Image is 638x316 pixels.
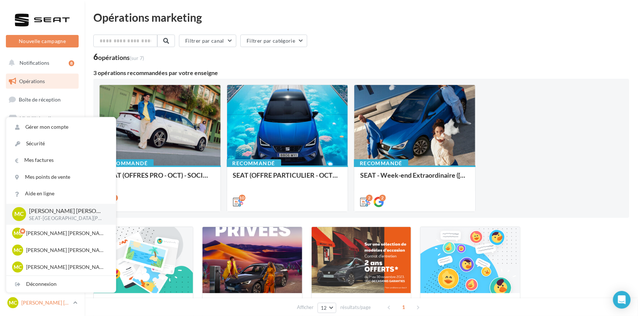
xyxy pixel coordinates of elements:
[239,195,245,201] div: 10
[4,184,80,199] a: Calendrier
[14,263,22,271] span: MC
[6,296,79,310] a: MC [PERSON_NAME] [PERSON_NAME]
[318,303,336,313] button: 12
[105,171,215,186] div: SEAT (OFFRES PRO - OCT) - SOCIAL MEDIA
[354,159,408,167] div: Recommandé
[240,35,307,47] button: Filtrer par catégorie
[26,246,107,254] p: [PERSON_NAME] [PERSON_NAME]
[14,230,22,237] span: MC
[233,171,342,186] div: SEAT (OFFRE PARTICULIER - OCT) - SOCIAL MEDIA
[179,35,236,47] button: Filtrer par canal
[29,207,104,215] p: [PERSON_NAME] [PERSON_NAME]
[19,78,45,84] span: Opérations
[6,152,116,168] a: Mes factures
[398,301,410,313] span: 1
[4,55,77,71] button: Notifications 8
[99,159,154,167] div: Recommandé
[6,35,79,47] button: Nouvelle campagne
[93,53,144,61] div: 6
[321,305,327,311] span: 12
[19,96,61,103] span: Boîte de réception
[4,227,80,248] a: Campagnes DataOnDemand
[6,119,116,135] a: Gérer mon compte
[360,171,469,186] div: SEAT - Week-end Extraordinaire ([GEOGRAPHIC_DATA]) - OCTOBRE
[6,135,116,152] a: Sécurité
[6,276,116,292] div: Déconnexion
[93,12,629,23] div: Opérations marketing
[69,60,74,66] div: 8
[14,246,22,254] span: MC
[366,195,373,201] div: 2
[19,60,49,66] span: Notifications
[4,202,80,224] a: PLV et print personnalisable
[20,115,59,121] span: Visibilité en ligne
[130,55,144,61] span: (sur 7)
[29,215,104,222] p: SEAT-[GEOGRAPHIC_DATA][PERSON_NAME][GEOGRAPHIC_DATA]
[9,299,17,306] span: MC
[6,169,116,185] a: Mes points de vente
[98,54,144,61] div: opérations
[4,111,80,126] a: Visibilité en ligne
[4,74,80,89] a: Opérations
[4,166,80,181] a: Médiathèque
[4,92,80,107] a: Boîte de réception
[6,185,116,202] a: Aide en ligne
[21,299,70,306] p: [PERSON_NAME] [PERSON_NAME]
[340,304,371,311] span: résultats/page
[26,230,107,237] p: [PERSON_NAME] [PERSON_NAME]
[14,210,24,219] span: MC
[26,263,107,271] p: [PERSON_NAME] [PERSON_NAME]
[297,304,313,311] span: Afficher
[4,129,80,145] a: Campagnes
[613,291,631,309] div: Open Intercom Messenger
[4,147,80,163] a: Contacts
[379,195,386,201] div: 2
[227,159,281,167] div: Recommandé
[93,70,629,76] div: 3 opérations recommandées par votre enseigne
